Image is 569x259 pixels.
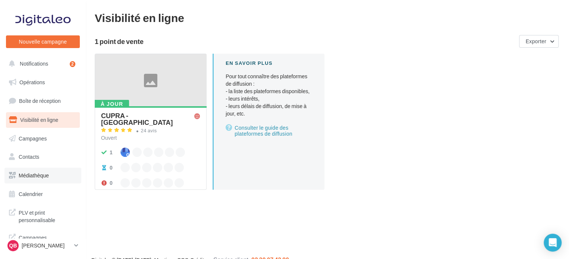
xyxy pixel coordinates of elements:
a: Campagnes [4,131,81,146]
span: Opérations [19,79,45,85]
div: 24 avis [141,128,157,133]
span: PLV et print personnalisable [19,208,77,224]
span: Contacts [19,154,39,160]
div: À jour [95,100,129,108]
div: CUPRA - [GEOGRAPHIC_DATA] [101,112,194,126]
span: Campagnes [19,135,47,141]
a: Opérations [4,75,81,90]
a: Contacts [4,149,81,165]
a: Consulter le guide des plateformes de diffusion [226,123,312,138]
span: Exporter [525,38,546,44]
span: Médiathèque [19,172,49,179]
a: Visibilité en ligne [4,112,81,128]
span: Visibilité en ligne [20,117,58,123]
a: Médiathèque [4,168,81,183]
span: Calendrier [19,191,43,197]
a: 24 avis [101,127,200,136]
li: - la liste des plateformes disponibles, [226,88,312,95]
div: Open Intercom Messenger [544,234,562,252]
span: Ouvert [101,135,117,141]
div: 1 [110,149,113,156]
div: Visibilité en ligne [95,12,560,23]
div: 1 point de vente [95,38,516,45]
div: En savoir plus [226,60,312,67]
a: Boîte de réception [4,93,81,109]
li: - leurs intérêts, [226,95,312,102]
button: Nouvelle campagne [6,35,80,48]
button: Notifications 2 [4,56,78,72]
li: - leurs délais de diffusion, de mise à jour, etc. [226,102,312,117]
div: 0 [110,179,113,187]
span: Notifications [20,60,48,67]
p: Pour tout connaître des plateformes de diffusion : [226,73,312,117]
button: Exporter [519,35,559,48]
div: 0 [110,164,113,171]
span: Campagnes DataOnDemand [19,233,77,249]
a: Calendrier [4,186,81,202]
a: Campagnes DataOnDemand [4,230,81,252]
span: QB [9,242,17,249]
span: Boîte de réception [19,98,61,104]
a: QB [PERSON_NAME] [6,239,80,253]
div: 2 [70,61,75,67]
p: [PERSON_NAME] [22,242,71,249]
a: PLV et print personnalisable [4,205,81,227]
